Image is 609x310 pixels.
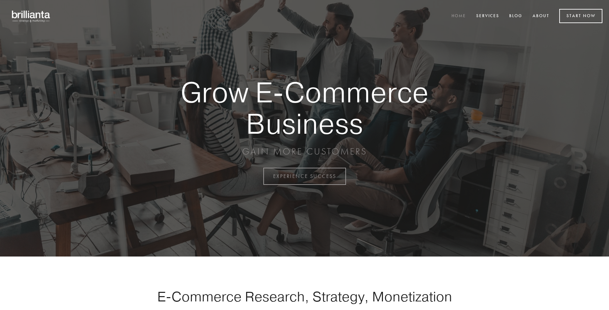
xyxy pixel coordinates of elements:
a: Start Now [559,9,602,23]
img: brillianta - research, strategy, marketing [7,7,56,26]
h1: E-Commerce Research, Strategy, Monetization [136,288,473,305]
a: Services [472,11,504,22]
a: Blog [505,11,527,22]
p: GAIN MORE CUSTOMERS [158,146,451,157]
a: About [528,11,554,22]
strong: Grow E-Commerce Business [158,77,451,139]
a: EXPERIENCE SUCCESS [263,168,346,185]
a: Home [447,11,470,22]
